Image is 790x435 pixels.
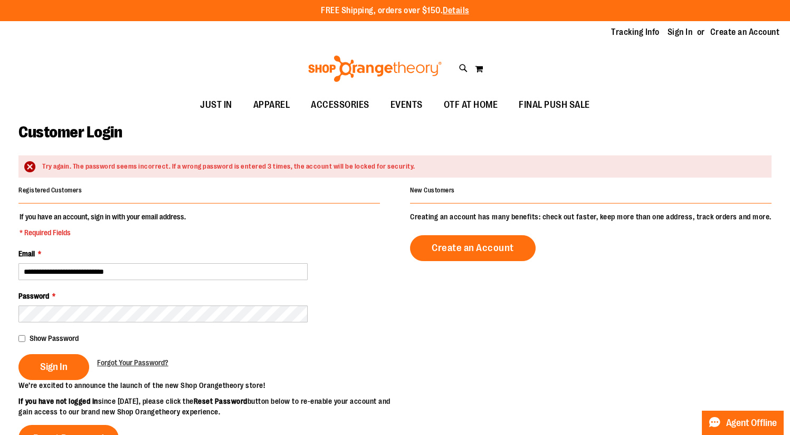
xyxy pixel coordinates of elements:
[200,93,232,117] span: JUST IN
[307,55,443,82] img: Shop Orangetheory
[18,249,35,258] span: Email
[40,361,68,373] span: Sign In
[18,187,82,194] strong: Registered Customers
[30,334,79,343] span: Show Password
[18,292,49,300] span: Password
[20,227,186,238] span: * Required Fields
[194,397,248,405] strong: Reset Password
[710,26,780,38] a: Create an Account
[380,93,433,117] a: EVENTS
[18,397,98,405] strong: If you have not logged in
[18,211,187,238] legend: If you have an account, sign in with your email address.
[519,93,590,117] span: FINAL PUSH SALE
[432,242,514,254] span: Create an Account
[311,93,369,117] span: ACCESSORIES
[611,26,660,38] a: Tracking Info
[300,93,380,117] a: ACCESSORIES
[18,354,89,380] button: Sign In
[253,93,290,117] span: APPAREL
[189,93,243,117] a: JUST IN
[42,162,761,172] div: Try again. The password seems incorrect. If a wrong password is entered 3 times, the account will...
[433,93,509,117] a: OTF AT HOME
[97,357,168,368] a: Forgot Your Password?
[410,235,536,261] a: Create an Account
[18,380,395,391] p: We’re excited to announce the launch of the new Shop Orangetheory store!
[97,358,168,367] span: Forgot Your Password?
[702,411,784,435] button: Agent Offline
[391,93,423,117] span: EVENTS
[410,187,455,194] strong: New Customers
[243,93,301,117] a: APPAREL
[668,26,693,38] a: Sign In
[410,211,772,222] p: Creating an account has many benefits: check out faster, keep more than one address, track orders...
[18,123,122,141] span: Customer Login
[18,396,395,417] p: since [DATE], please click the button below to re-enable your account and gain access to our bran...
[444,93,498,117] span: OTF AT HOME
[508,93,601,117] a: FINAL PUSH SALE
[726,418,777,428] span: Agent Offline
[443,6,469,15] a: Details
[321,5,469,17] p: FREE Shipping, orders over $150.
